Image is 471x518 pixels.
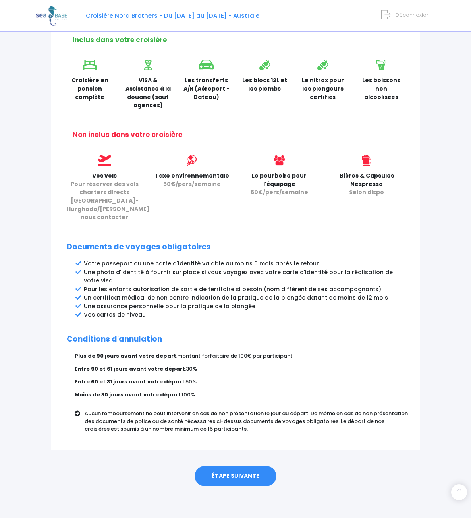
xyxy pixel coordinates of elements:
[186,365,197,373] span: 30%
[274,155,285,166] img: icon_users@2x.png
[75,378,185,385] strong: Entre 60 et 31 jours avant votre départ
[241,172,317,197] p: Le pourboire pour l'équipage
[183,76,230,101] p: Les transferts A/R (Aéroport - Bateau)
[84,311,404,319] li: Vos cartes de niveau
[125,76,172,110] p: VISA & Assistance à la douane (sauf agences)
[75,352,176,360] strong: Plus de 90 jours avant votre départ
[144,60,152,70] img: icon_visa.svg
[75,391,181,398] strong: Moins de 30 jours avant votre départ
[75,365,185,373] strong: Entre 90 et 61 jours avant votre départ
[73,36,404,44] h2: Inclus dans votre croisière
[376,60,386,70] img: icon_boisson.svg
[84,259,404,268] li: Votre passeport ou une carte d'identité valable au moins 6 mois après le retour
[395,11,430,19] span: Déconnexion
[67,76,113,101] p: Croisière en pension complète
[329,172,404,197] p: Bières & Capsules Nespresso
[349,188,384,196] span: Selon dispo
[75,391,404,399] p: :
[362,155,371,166] img: icon_biere.svg
[181,391,195,398] span: 100%
[163,180,221,188] span: 50€/pers/semaine
[177,352,293,360] span: montant forfaitaire de 100€ par participant
[259,60,270,70] img: icon_bouteille.svg
[84,268,404,285] li: Une photo d'identité à fournir sur place si vous voyagez avec votre carte d'identité pour la réal...
[300,76,346,101] p: Le nitrox pour les plongeurs certifiés
[251,188,308,196] span: 60€/pers/semaine
[67,180,149,221] span: Pour réserver des vols charters directs [GEOGRAPHIC_DATA]-Hurghada/[PERSON_NAME] nous contacter
[84,302,404,311] li: Une assurance personnelle pour la pratique de la plongée
[67,335,404,344] h2: Conditions d'annulation
[75,378,404,386] p: :
[317,60,328,70] img: icon_bouteille.svg
[73,131,404,139] h2: Non inclus dans votre croisière
[86,12,259,20] span: Croisière Nord Brothers - Du [DATE] au [DATE] - Australe
[75,352,404,360] p: :
[195,466,276,487] a: ÉTAPE SUIVANTE
[84,285,404,294] li: Pour les enfants autorisation de sortie de territoire si besoin (nom différent de ses accompagnants)
[67,243,404,252] h2: Documents de voyages obligatoires
[83,60,97,70] img: icon_lit.svg
[187,155,197,166] img: icon_environment.svg
[85,410,410,433] p: Aucun remboursement ne peut intervenir en cas de non présentation le jour du départ. De même en c...
[199,60,214,70] img: icon_voiture.svg
[154,172,230,188] p: Taxe environnementale
[84,294,404,302] li: Un certificat médical de non contre indication de la pratique de la plongée datant de moins de 12...
[98,155,111,166] img: icon_vols.svg
[67,172,142,222] p: Vos vols
[241,76,288,93] p: Les blocs 12L et les plombs
[75,365,404,373] p: :
[185,378,197,385] span: 50%
[358,76,404,101] p: Les boissons non alcoolisées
